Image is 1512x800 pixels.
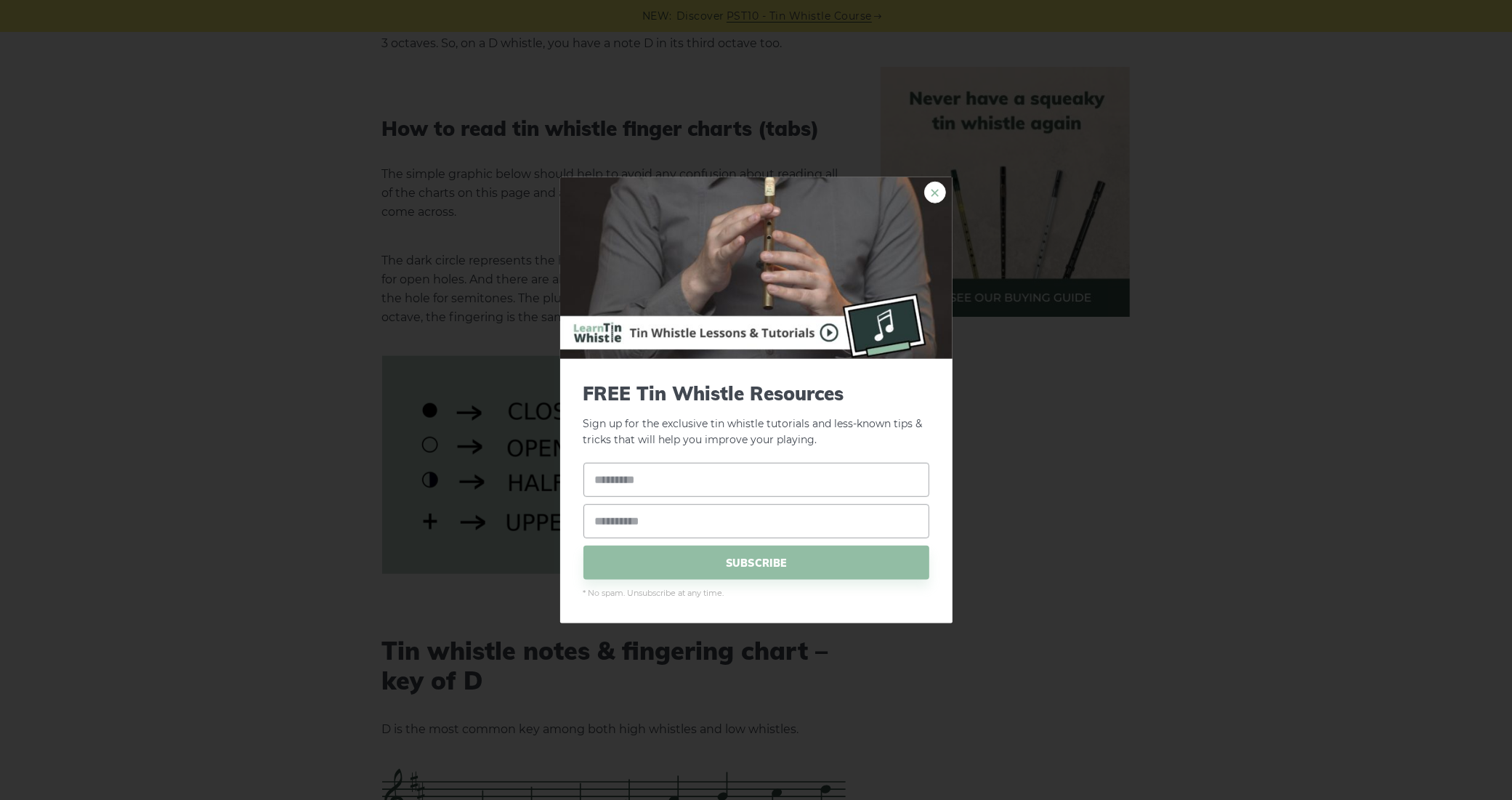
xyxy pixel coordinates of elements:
p: Sign up for the exclusive tin whistle tutorials and less-known tips & tricks that will help you i... [583,381,929,448]
span: FREE Tin Whistle Resources [583,381,929,404]
img: Tin Whistle Buying Guide Preview [560,177,953,358]
span: * No spam. Unsubscribe at any time. [583,587,929,600]
span: SUBSCRIBE [583,546,929,580]
a: × [924,181,946,203]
